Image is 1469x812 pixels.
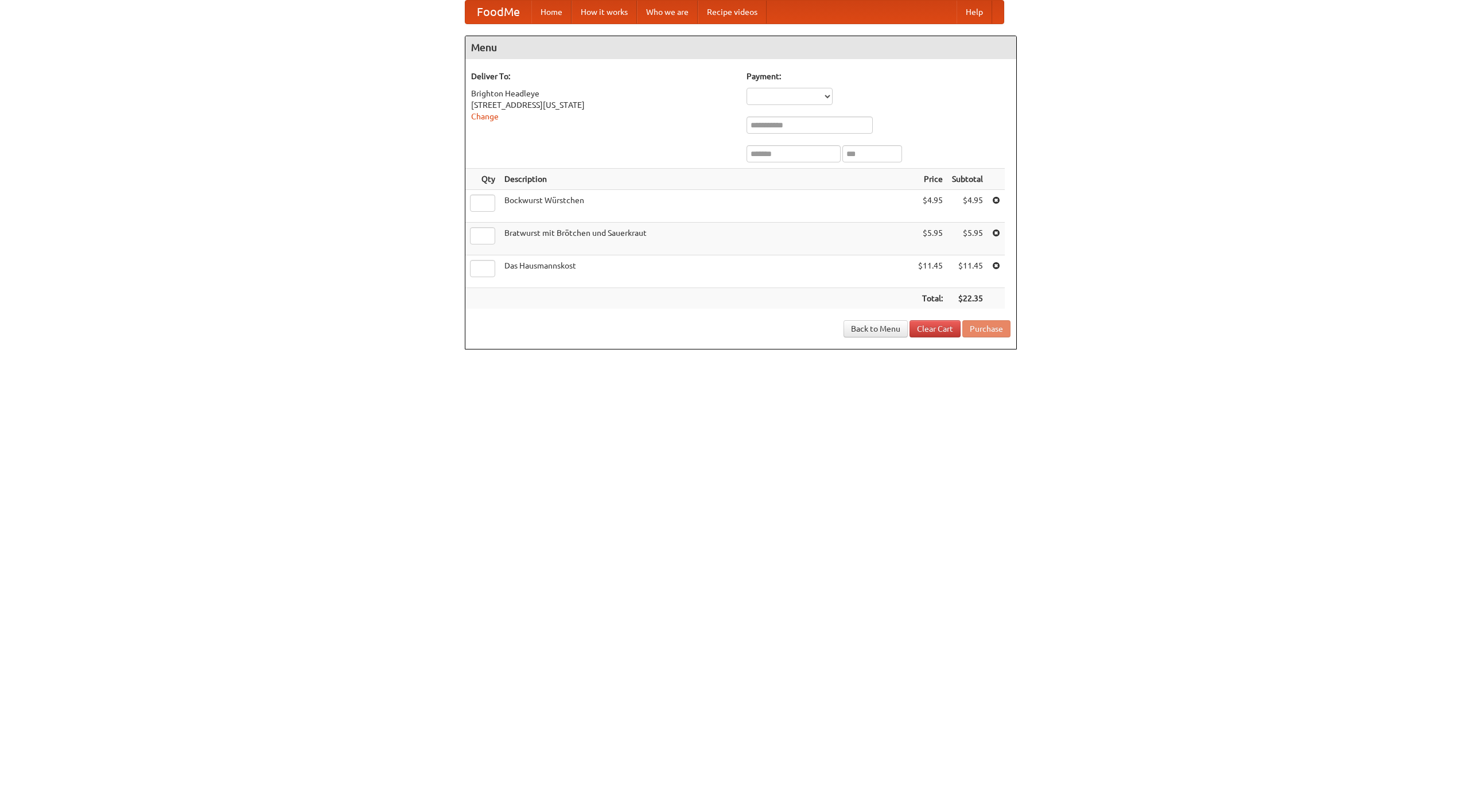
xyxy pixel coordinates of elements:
[914,169,947,190] th: Price
[747,71,1011,82] h5: Payment:
[947,169,988,190] th: Subtotal
[914,190,947,223] td: $4.95
[637,1,698,24] a: Who we are
[698,1,767,24] a: Recipe videos
[471,99,735,111] div: [STREET_ADDRESS][US_STATE]
[957,1,992,24] a: Help
[531,1,572,24] a: Home
[465,1,531,24] a: FoodMe
[947,190,988,223] td: $4.95
[500,190,914,223] td: Bockwurst Würstchen
[962,320,1011,337] button: Purchase
[914,223,947,255] td: $5.95
[914,255,947,288] td: $11.45
[500,223,914,255] td: Bratwurst mit Brötchen und Sauerkraut
[844,320,908,337] a: Back to Menu
[947,255,988,288] td: $11.45
[500,255,914,288] td: Das Hausmannskost
[471,88,735,99] div: Brighton Headleye
[465,169,500,190] th: Qty
[914,288,947,309] th: Total:
[910,320,961,337] a: Clear Cart
[947,223,988,255] td: $5.95
[471,112,499,121] a: Change
[500,169,914,190] th: Description
[471,71,735,82] h5: Deliver To:
[572,1,637,24] a: How it works
[465,36,1016,59] h4: Menu
[947,288,988,309] th: $22.35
